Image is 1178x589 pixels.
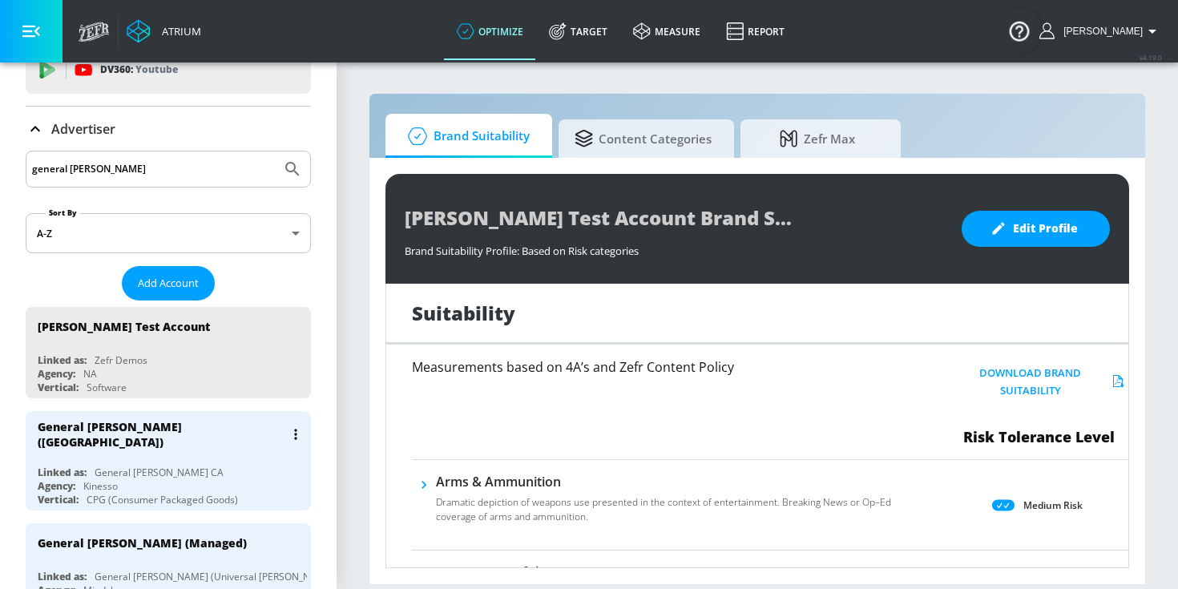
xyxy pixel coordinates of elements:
a: Report [713,2,797,60]
p: Dramatic depiction of weapons use presented in the context of entertainment. Breaking News or Op–... [436,495,926,524]
button: [PERSON_NAME] [1039,22,1162,41]
div: General [PERSON_NAME] ([GEOGRAPHIC_DATA]) [38,419,284,450]
button: Download Brand Suitability [949,361,1128,404]
div: General [PERSON_NAME] (Universal [PERSON_NAME]) [95,570,337,583]
a: measure [620,2,713,60]
div: Linked as: [38,466,87,479]
div: A-Z [26,213,311,253]
p: Advertiser [51,120,115,138]
div: Arms & AmmunitionDramatic depiction of weapons use presented in the context of entertainment. Bre... [436,473,926,534]
div: [PERSON_NAME] Test AccountLinked as:Zefr DemosAgency:NAVertical:Software [26,307,311,398]
div: Atrium [155,24,201,38]
button: Add Account [122,266,215,301]
div: Vertical: [38,493,79,506]
div: General [PERSON_NAME] ([GEOGRAPHIC_DATA])Linked as:General [PERSON_NAME] CAAgency:KinessoVertical... [26,411,311,510]
input: Search by name [32,159,275,180]
div: DV360: Youtube [26,46,311,94]
div: Brand Suitability Profile: Based on Risk categories [405,236,946,258]
button: Submit Search [275,151,310,187]
div: Vertical: [38,381,79,394]
h6: Measurements based on 4A’s and Zefr Content Policy [412,361,890,373]
a: Target [536,2,620,60]
div: General [PERSON_NAME] CA [95,466,224,479]
div: General [PERSON_NAME] (Managed) [38,535,247,551]
div: [PERSON_NAME] Test Account [38,319,210,334]
span: Content Categories [575,119,712,158]
span: Add Account [138,274,199,292]
button: Edit Profile [962,211,1110,247]
span: Brand Suitability [401,117,530,155]
label: Sort By [46,208,80,218]
div: NA [83,367,97,381]
div: Software [87,381,127,394]
span: Edit Profile [994,219,1078,239]
h6: Arms & Ammunition [436,473,926,490]
span: Zefr Max [756,119,878,158]
p: Youtube [135,61,178,78]
div: CPG (Consumer Packaged Goods) [87,493,238,506]
span: login as: carolyn.xue@zefr.com [1057,26,1143,37]
p: Medium Risk [1023,497,1083,514]
h1: Suitability [412,300,515,326]
div: Linked as: [38,570,87,583]
div: Linked as: [38,353,87,367]
button: Open Resource Center [997,8,1042,53]
span: Risk Tolerance Level [963,427,1115,446]
div: Zefr Demos [95,353,147,367]
h6: Crime & Harmful Acts [436,563,926,581]
div: Agency: [38,479,75,493]
span: v 4.19.0 [1140,53,1162,62]
div: Agency: [38,367,75,381]
a: Atrium [127,19,201,43]
div: Advertiser [26,107,311,151]
a: optimize [444,2,536,60]
p: DV360: [100,61,178,79]
div: Kinesso [83,479,118,493]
